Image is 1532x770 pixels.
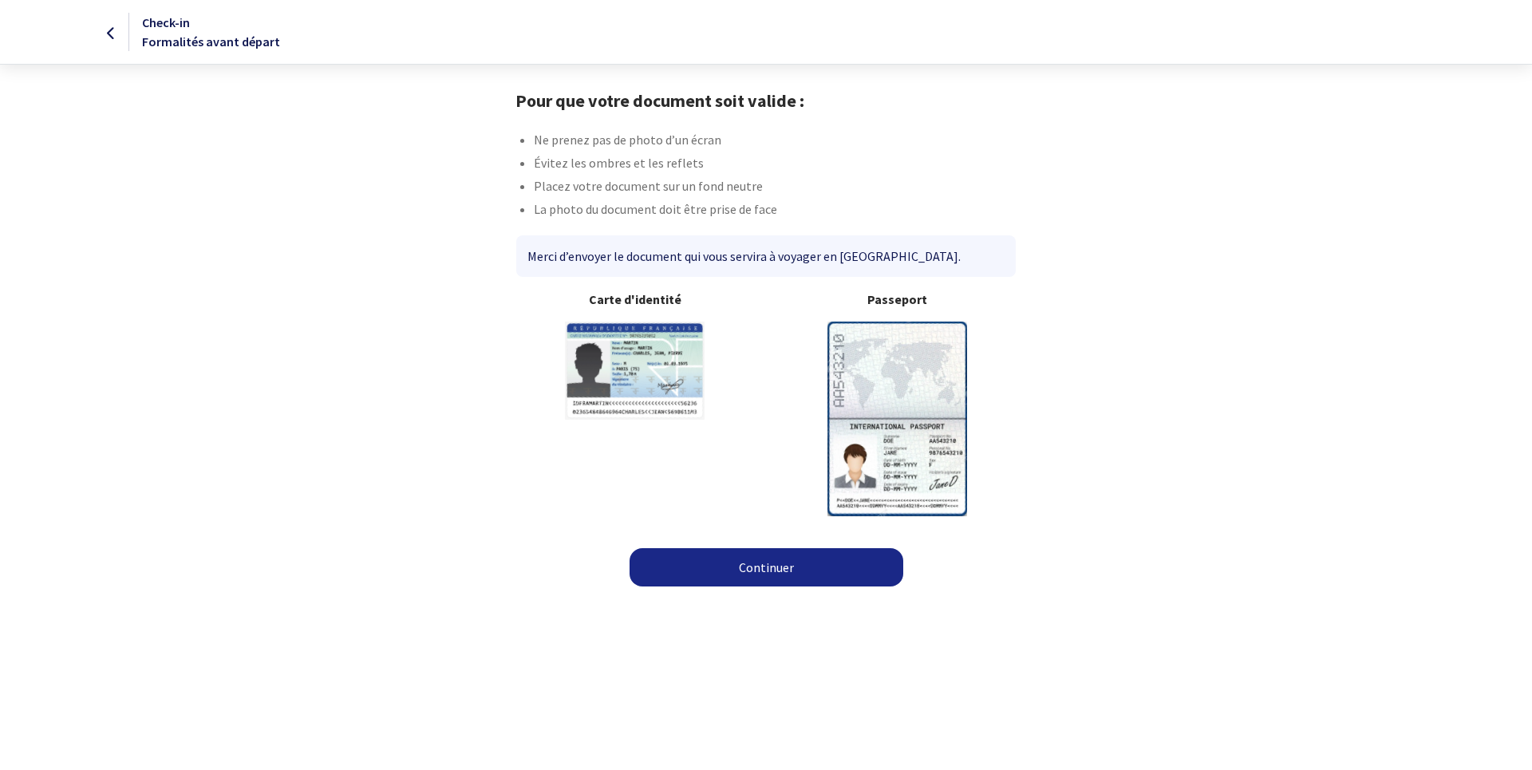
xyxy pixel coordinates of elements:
b: Carte d'identité [516,290,753,309]
li: Évitez les ombres et les reflets [534,153,1016,176]
li: Placez votre document sur un fond neutre [534,176,1016,199]
li: Ne prenez pas de photo d’un écran [534,130,1016,153]
img: illuPasseport.svg [827,322,967,515]
span: Check-in Formalités avant départ [142,14,280,49]
a: Continuer [630,548,903,586]
img: illuCNI.svg [565,322,705,420]
div: Merci d’envoyer le document qui vous servira à voyager en [GEOGRAPHIC_DATA]. [516,235,1015,277]
b: Passeport [779,290,1016,309]
li: La photo du document doit être prise de face [534,199,1016,223]
h1: Pour que votre document soit valide : [515,90,1016,111]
